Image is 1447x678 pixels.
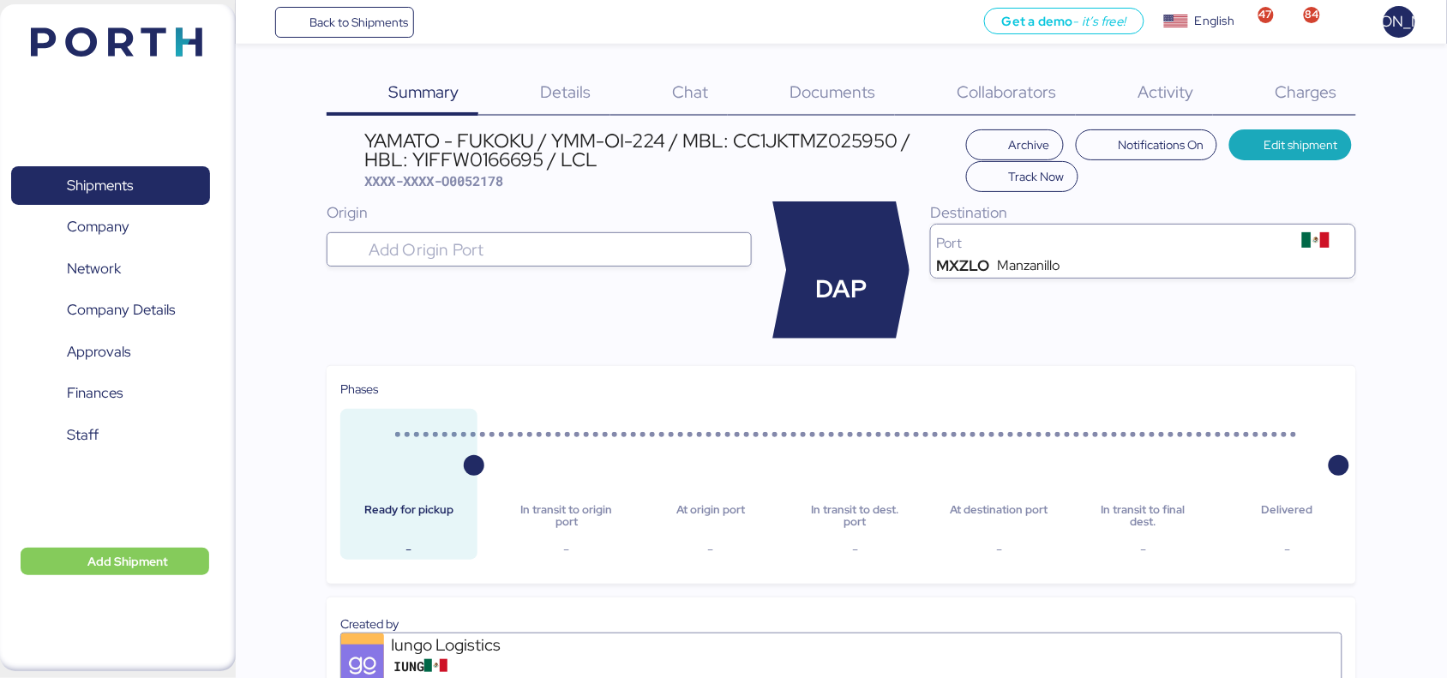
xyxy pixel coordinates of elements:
div: - [945,539,1054,560]
a: Company Details [11,291,210,330]
div: - [656,539,766,560]
span: Documents [790,81,876,103]
div: YAMATO - FUKOKU / YMM-OI-224 / MBL: CC1JKTMZ025950 / HBL: YIFFW0166695 / LCL [364,131,958,170]
div: Created by [340,615,1342,633]
span: Approvals [67,339,130,364]
div: Ready for pickup [354,504,464,529]
span: Finances [67,381,123,405]
div: - [1233,539,1342,560]
button: Track Now [966,161,1078,192]
div: - [354,539,464,560]
div: Delivered [1233,504,1342,529]
a: Company [11,207,210,247]
div: At destination port [945,504,1054,529]
span: Track Now [1009,166,1065,187]
span: Back to Shipments [309,12,408,33]
span: Add Shipment [87,551,168,572]
div: MXZLO [936,259,989,273]
span: Collaborators [958,81,1057,103]
div: At origin port [656,504,766,529]
div: - [512,539,621,560]
div: Phases [340,380,1342,399]
span: DAP [815,271,867,308]
button: Add Shipment [21,548,209,575]
button: Archive [966,129,1064,160]
div: Iungo Logistics [391,633,597,657]
div: In transit to dest. port [800,504,910,529]
span: Staff [67,423,99,447]
span: Activity [1138,81,1194,103]
span: Edit shipment [1264,135,1338,155]
span: Archive [1009,135,1050,155]
span: Company [67,214,129,239]
a: Back to Shipments [275,7,415,38]
button: Notifications On [1076,129,1218,160]
div: In transit to origin port [512,504,621,529]
input: Add Origin Port [365,239,745,260]
a: Staff [11,416,210,455]
div: - [800,539,910,560]
div: Origin [327,201,753,224]
div: Manzanillo [997,259,1060,273]
span: Details [541,81,591,103]
span: Notifications On [1118,135,1204,155]
div: - [1089,539,1198,560]
span: Shipments [67,173,133,198]
div: English [1195,12,1234,30]
div: Destination [930,201,1356,224]
a: Shipments [11,166,210,206]
a: Approvals [11,333,210,372]
span: Chat [673,81,709,103]
button: Edit shipment [1229,129,1352,160]
div: Port [936,237,1281,250]
span: Network [67,256,121,281]
span: Company Details [67,297,175,322]
button: Menu [246,8,275,37]
div: In transit to final dest. [1089,504,1198,529]
a: Network [11,249,210,289]
span: Summary [389,81,459,103]
span: Charges [1276,81,1337,103]
span: XXXX-XXXX-O0052178 [364,172,503,189]
a: Finances [11,374,210,413]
